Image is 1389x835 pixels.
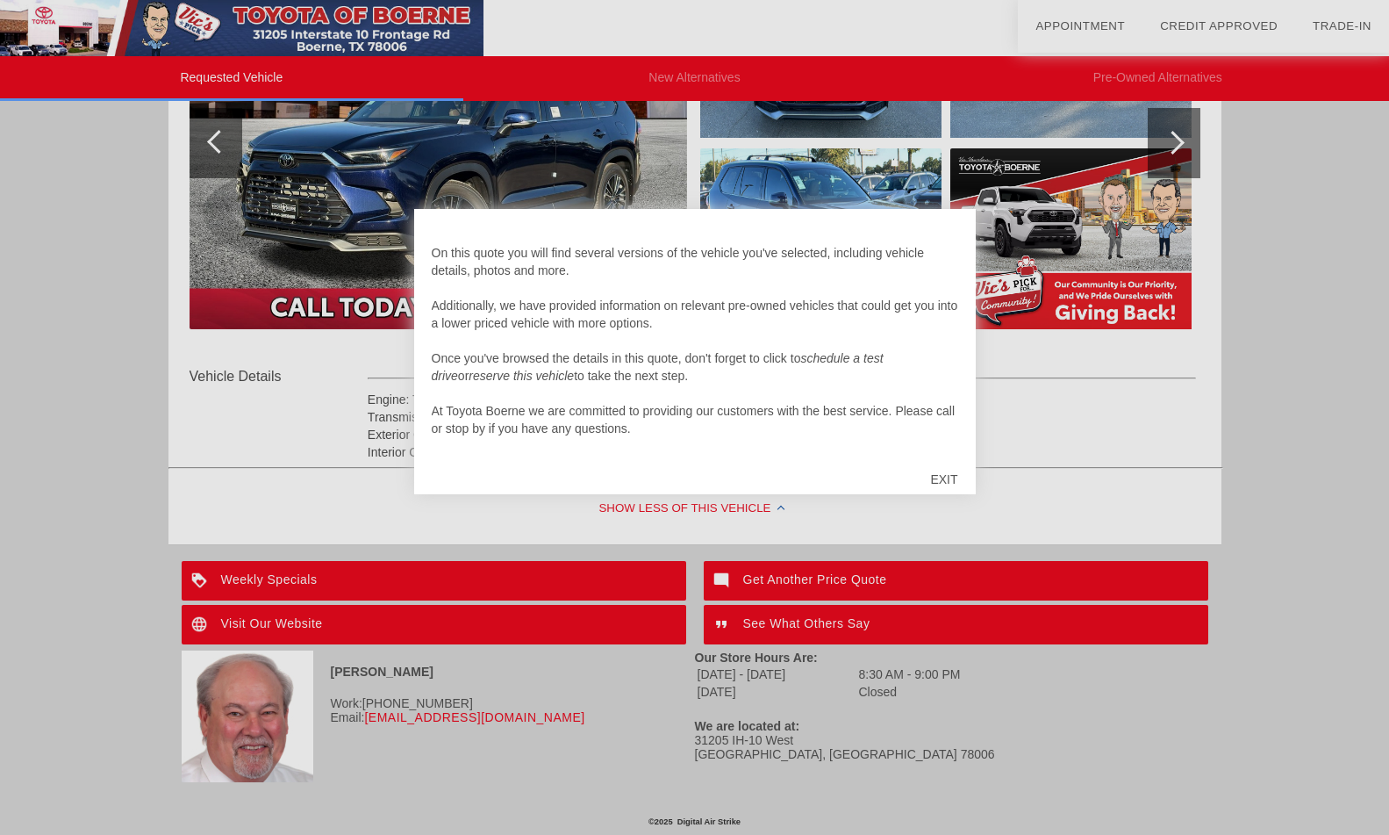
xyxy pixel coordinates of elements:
div: Hello [PERSON_NAME], On this quote you will find several versions of the vehicle you've selected,... [432,227,958,455]
em: schedule a test drive [432,351,884,383]
em: reserve this vehicle [469,369,574,383]
a: Credit Approved [1160,19,1278,32]
a: Appointment [1035,19,1125,32]
div: EXIT [913,453,975,506]
a: Trade-In [1313,19,1371,32]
